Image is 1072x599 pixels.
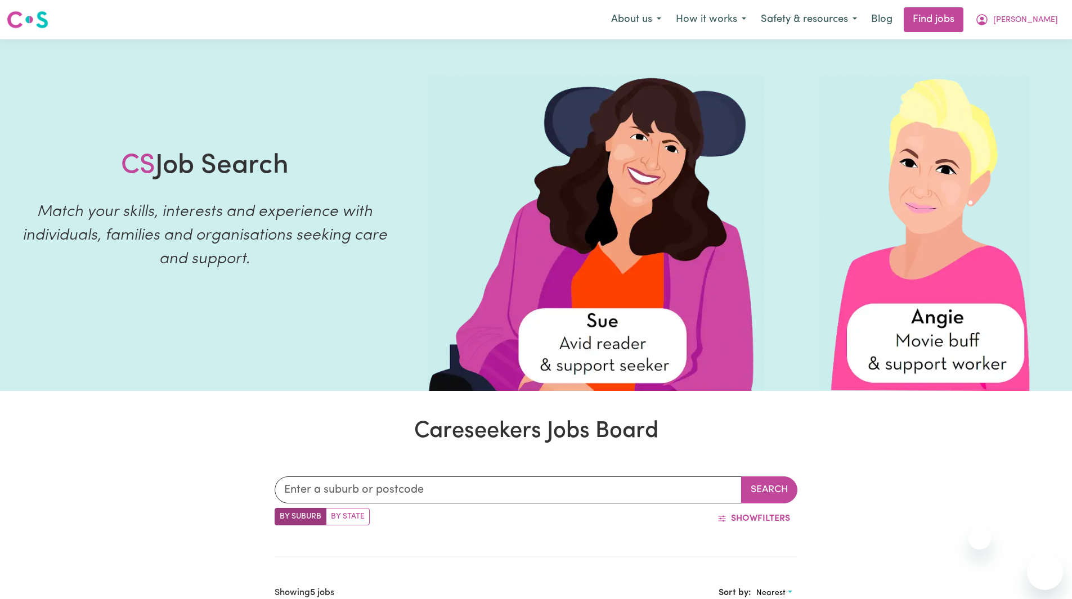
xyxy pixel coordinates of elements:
[731,514,757,523] span: Show
[968,527,991,550] iframe: Close message
[756,589,786,597] span: Nearest
[604,8,669,31] button: About us
[310,588,315,597] b: 5
[993,14,1058,26] span: [PERSON_NAME]
[904,7,963,32] a: Find jobs
[741,476,797,503] button: Search
[864,7,899,32] a: Blog
[275,508,326,525] label: Search by suburb/post code
[7,7,48,33] a: Careseekers logo
[326,508,370,525] label: Search by state
[14,200,396,271] p: Match your skills, interests and experience with individuals, families and organisations seeking ...
[710,508,797,529] button: ShowFilters
[968,8,1065,31] button: My Account
[275,588,334,598] h2: Showing jobs
[121,152,155,179] span: CS
[121,150,289,183] h1: Job Search
[669,8,753,31] button: How it works
[1027,554,1063,590] iframe: Button to launch messaging window
[719,588,751,597] span: Sort by:
[275,476,742,503] input: Enter a suburb or postcode
[7,10,48,30] img: Careseekers logo
[753,8,864,31] button: Safety & resources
